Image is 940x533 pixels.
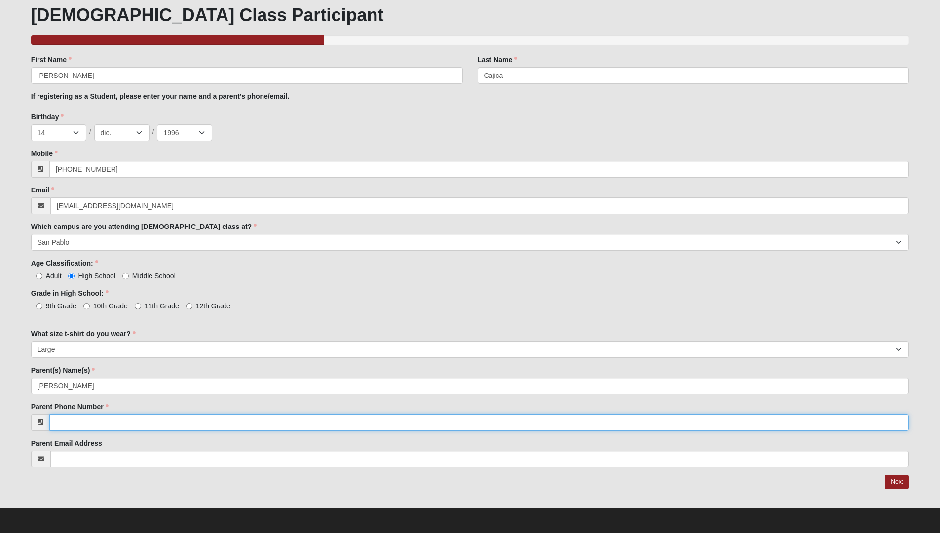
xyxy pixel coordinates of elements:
input: 12th Grade [186,303,192,309]
label: Mobile [31,149,58,158]
label: First Name [31,55,72,65]
span: / [152,127,154,138]
span: 11th Grade [145,302,179,310]
a: Next [885,475,909,489]
input: 9th Grade [36,303,42,309]
span: High School [78,272,115,280]
input: Adult [36,273,42,279]
label: Age Classification: [31,258,98,268]
label: Birthday [31,112,64,122]
input: 10th Grade [83,303,90,309]
label: Parent Phone Number [31,402,109,412]
label: Email [31,185,54,195]
label: Grade in High School: [31,288,109,298]
h1: [DEMOGRAPHIC_DATA] Class Participant [31,4,909,26]
span: 10th Grade [93,302,128,310]
span: / [89,127,91,138]
label: Parent Email Address [31,438,102,448]
span: Middle School [132,272,176,280]
label: Parent(s) Name(s) [31,365,95,375]
label: Last Name [478,55,518,65]
label: Which campus are you attending [DEMOGRAPHIC_DATA] class at? [31,222,257,231]
b: If registering as a Student, please enter your name and a parent's phone/email. [31,92,290,100]
span: 9th Grade [46,302,76,310]
span: 12th Grade [196,302,230,310]
input: High School [68,273,75,279]
input: 11th Grade [135,303,141,309]
label: What size t-shirt do you wear? [31,329,136,339]
span: Adult [46,272,62,280]
input: Middle School [122,273,129,279]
